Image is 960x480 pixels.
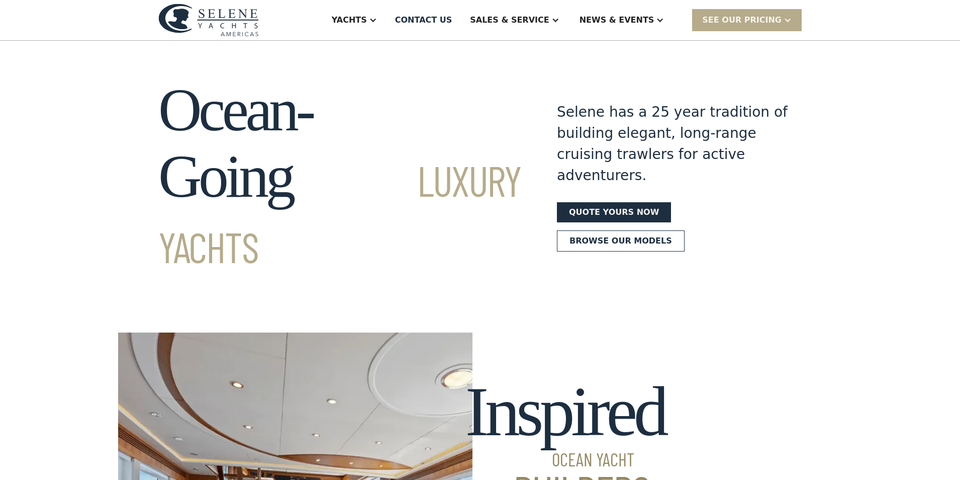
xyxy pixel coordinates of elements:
[395,14,452,26] div: Contact US
[470,14,549,26] div: Sales & Service
[158,154,521,272] span: Luxury Yachts
[557,230,685,252] a: Browse our models
[557,102,788,186] div: Selene has a 25 year tradition of building elegant, long-range cruising trawlers for active adven...
[702,14,782,26] div: SEE Our Pricing
[465,450,665,468] span: Ocean Yacht
[692,9,802,31] div: SEE Our Pricing
[580,14,654,26] div: News & EVENTS
[557,202,671,222] a: Quote yours now
[158,4,259,36] img: logo
[332,14,367,26] div: Yachts
[158,77,521,276] h1: Ocean-Going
